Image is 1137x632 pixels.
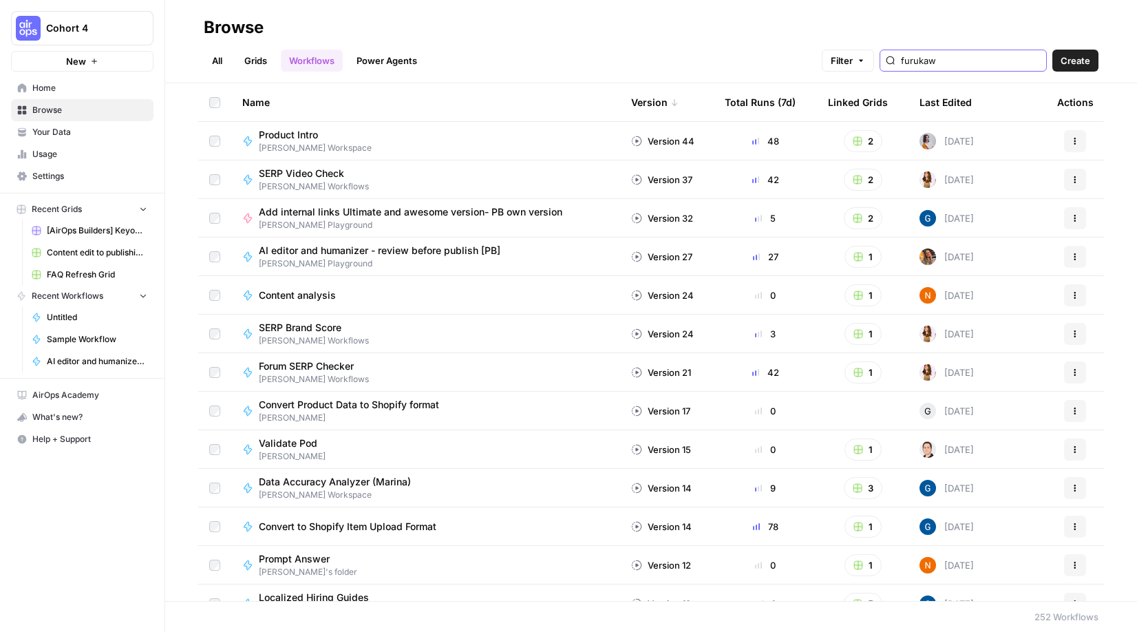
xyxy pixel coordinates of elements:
[725,83,796,121] div: Total Runs (7d)
[1061,54,1090,67] span: Create
[920,326,974,342] div: [DATE]
[259,398,439,412] span: Convert Product Data to Shopify format
[725,211,806,225] div: 5
[725,481,806,495] div: 9
[32,104,147,116] span: Browse
[844,323,882,345] button: 1
[1057,83,1094,121] div: Actions
[920,171,936,188] img: dv492c8bjtr091ls286jptzea6tx
[259,244,500,257] span: AI editor and humanizer - review before publish [PB]
[920,441,974,458] div: [DATE]
[920,596,974,612] div: [DATE]
[725,558,806,572] div: 0
[25,242,153,264] a: Content edit to publishing: Writer draft-> Brand alignment edits-> Human review-> Add internal an...
[348,50,425,72] a: Power Agents
[844,207,882,229] button: 2
[259,219,573,231] span: [PERSON_NAME] Playground
[259,359,358,373] span: Forum SERP Checker
[725,520,806,534] div: 78
[631,481,692,495] div: Version 14
[11,51,153,72] button: New
[631,404,690,418] div: Version 17
[11,11,153,45] button: Workspace: Cohort 4
[920,249,974,265] div: [DATE]
[631,443,691,456] div: Version 15
[11,121,153,143] a: Your Data
[32,82,147,94] span: Home
[725,443,806,456] div: 0
[32,389,147,401] span: AirOps Academy
[920,133,974,149] div: [DATE]
[631,211,693,225] div: Version 32
[242,520,609,534] a: Convert to Shopify Item Upload Format
[631,173,692,187] div: Version 37
[725,288,806,302] div: 0
[725,404,806,418] div: 0
[844,554,882,576] button: 1
[242,128,609,154] a: Product Intro[PERSON_NAME] Workspace
[242,475,609,501] a: Data Accuracy Analyzer (Marina)[PERSON_NAME] Workspace
[11,77,153,99] a: Home
[47,224,147,237] span: [AirOps Builders] Keyowrd -> Content Brief -> Article
[920,133,936,149] img: wqouze03vak4o7r0iykpfqww9cw8
[831,54,853,67] span: Filter
[11,286,153,306] button: Recent Workflows
[631,250,692,264] div: Version 27
[1052,50,1098,72] button: Create
[920,557,974,573] div: [DATE]
[242,359,609,386] a: Forum SERP Checker[PERSON_NAME] Workflows
[259,288,336,302] span: Content analysis
[204,50,231,72] a: All
[242,436,609,463] a: Validate Pod[PERSON_NAME]
[32,170,147,182] span: Settings
[259,552,346,566] span: Prompt Answer
[920,287,936,304] img: c37vr20y5fudypip844bb0rvyfb7
[32,203,82,215] span: Recent Grids
[631,134,694,148] div: Version 44
[844,593,882,615] button: 5
[259,335,369,347] span: [PERSON_NAME] Workflows
[11,143,153,165] a: Usage
[259,257,511,270] span: [PERSON_NAME] Playground
[242,83,609,121] div: Name
[631,288,694,302] div: Version 24
[844,516,882,538] button: 1
[920,210,974,227] div: [DATE]
[631,83,679,121] div: Version
[32,290,103,302] span: Recent Workflows
[259,520,436,534] span: Convert to Shopify Item Upload Format
[32,148,147,160] span: Usage
[236,50,275,72] a: Grids
[11,406,153,428] button: What's new?
[920,596,936,612] img: qd2a6s3w5hfdcqb82ik0wk3no9aw
[844,361,882,383] button: 1
[242,205,609,231] a: Add internal links Ultimate and awesome version- PB own version[PERSON_NAME] Playground
[47,268,147,281] span: FAQ Refresh Grid
[281,50,343,72] a: Workflows
[47,311,147,324] span: Untitled
[16,16,41,41] img: Cohort 4 Logo
[259,128,361,142] span: Product Intro
[259,591,369,604] span: Localized Hiring Guides
[242,244,609,270] a: AI editor and humanizer - review before publish [PB][PERSON_NAME] Playground
[725,173,806,187] div: 42
[259,321,358,335] span: SERP Brand Score
[259,450,328,463] span: [PERSON_NAME]
[725,597,806,611] div: 1
[920,403,974,419] div: [DATE]
[828,83,888,121] div: Linked Grids
[631,520,692,534] div: Version 14
[25,306,153,328] a: Untitled
[920,480,974,496] div: [DATE]
[1034,610,1098,624] div: 252 Workflows
[920,557,936,573] img: c37vr20y5fudypip844bb0rvyfb7
[242,167,609,193] a: SERP Video Check[PERSON_NAME] Workflows
[920,210,936,227] img: qd2a6s3w5hfdcqb82ik0wk3no9aw
[844,284,882,306] button: 1
[25,220,153,242] a: [AirOps Builders] Keyowrd -> Content Brief -> Article
[242,591,609,617] a: Localized Hiring Guides[PERSON_NAME] Folder
[25,328,153,350] a: Sample Workflow
[259,412,450,424] span: [PERSON_NAME]
[25,350,153,372] a: AI editor and humanizer - review before publish [PB]
[11,428,153,450] button: Help + Support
